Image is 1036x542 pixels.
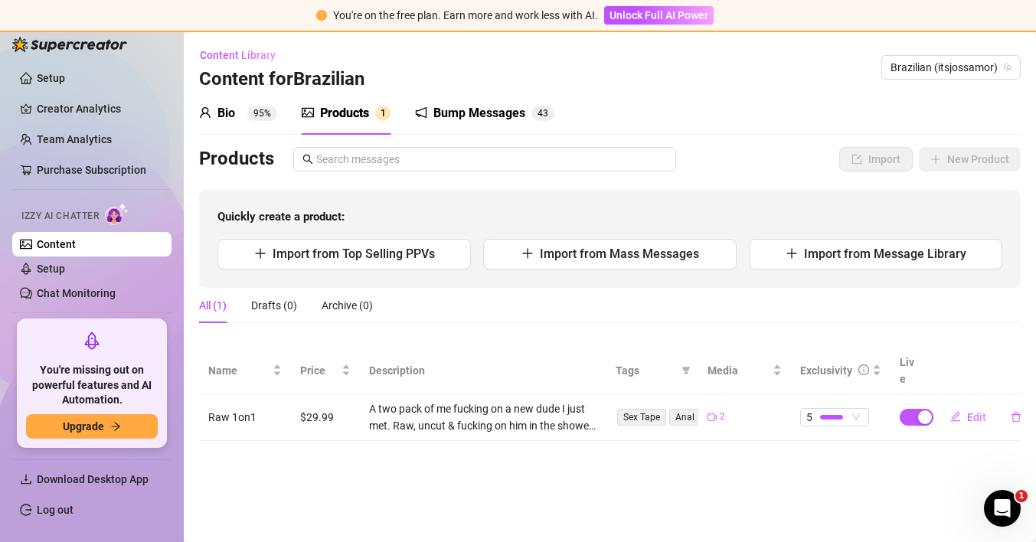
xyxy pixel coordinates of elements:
[110,421,121,432] span: arrow-right
[37,96,159,121] a: Creator Analytics
[521,247,534,260] span: plus
[302,106,314,119] span: picture
[26,363,158,408] span: You're missing out on powerful features and AI Automation.
[300,362,338,379] span: Price
[531,106,554,121] sup: 43
[199,297,227,314] div: All (1)
[606,348,698,394] th: Tags
[967,411,986,423] span: Edit
[858,364,869,375] span: info-circle
[360,348,606,394] th: Description
[891,348,929,394] th: Live
[610,9,708,21] span: Unlock Full AI Power
[37,504,74,516] a: Log out
[333,9,598,21] span: You're on the free plan. Earn more and work less with AI.
[199,43,288,67] button: Content Library
[681,366,691,375] span: filter
[199,394,291,441] td: Raw 1on1
[720,410,725,424] span: 2
[1011,412,1021,423] span: delete
[938,405,998,429] button: Edit
[375,106,391,121] sup: 1
[302,154,313,165] span: search
[316,10,327,21] span: exclamation-circle
[20,473,32,485] span: download
[369,400,597,434] div: A two pack of me fucking on a new dude I just met. Raw, uncut & fucking on him in the shower too
[1003,63,1012,72] span: team
[415,106,427,119] span: notification
[538,108,543,119] span: 4
[199,106,211,119] span: user
[37,133,112,145] a: Team Analytics
[540,247,699,261] span: Import from Mass Messages
[254,247,266,260] span: plus
[251,297,297,314] div: Drafts (0)
[291,394,360,441] td: $29.99
[669,409,701,426] span: Anal
[291,348,360,394] th: Price
[26,414,158,439] button: Upgradearrow-right
[543,108,548,119] span: 3
[1015,490,1028,502] span: 1
[433,104,525,122] div: Bump Messages
[708,362,769,379] span: Media
[616,362,675,379] span: Tags
[998,405,1034,429] button: delete
[950,411,961,422] span: edit
[199,147,274,171] h3: Products
[381,108,386,119] span: 1
[217,210,345,224] strong: Quickly create a product:
[37,158,159,182] a: Purchase Subscription
[37,473,149,485] span: Download Desktop App
[63,420,104,433] span: Upgrade
[919,147,1021,171] button: New Product
[322,297,373,314] div: Archive (0)
[208,362,270,379] span: Name
[247,106,277,121] sup: 95%
[678,359,694,382] span: filter
[37,238,76,250] a: Content
[199,67,364,92] h3: Content for Brazilian
[749,239,1002,269] button: Import from Message Library
[37,287,116,299] a: Chat Monitoring
[698,348,790,394] th: Media
[83,331,101,350] span: rocket
[199,348,291,394] th: Name
[12,37,127,52] img: logo-BBDzfeDw.svg
[217,104,235,122] div: Bio
[708,413,717,422] span: video-camera
[786,247,798,260] span: plus
[316,151,667,168] input: Search messages
[105,203,129,225] img: AI Chatter
[37,263,65,275] a: Setup
[604,6,714,24] button: Unlock Full AI Power
[804,247,966,261] span: Import from Message Library
[217,239,471,269] button: Import from Top Selling PPVs
[37,72,65,84] a: Setup
[839,147,913,171] button: Import
[617,409,666,426] span: Sex Tape
[604,9,714,21] a: Unlock Full AI Power
[800,362,852,379] div: Exclusivity
[273,247,435,261] span: Import from Top Selling PPVs
[200,49,276,61] span: Content Library
[320,104,369,122] div: Products
[483,239,737,269] button: Import from Mass Messages
[21,209,99,224] span: Izzy AI Chatter
[806,409,812,426] span: 5
[891,56,1011,79] span: Brazilian (itsjossamor)
[984,490,1021,527] iframe: Intercom live chat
